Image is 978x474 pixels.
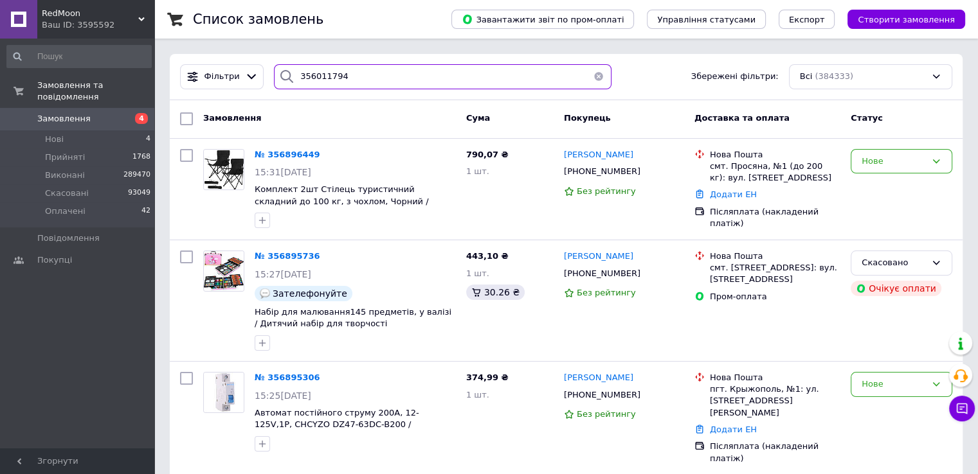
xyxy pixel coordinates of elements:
[710,372,840,383] div: Нова Пошта
[260,288,270,299] img: :speech_balloon:
[564,149,633,161] a: [PERSON_NAME]
[694,113,790,123] span: Доставка та оплата
[37,254,72,266] span: Покупці
[37,80,154,103] span: Замовлення та повідомлення
[851,281,941,296] div: Очікує оплати
[710,291,840,303] div: Пром-оплата
[647,10,766,29] button: Управління статусами
[37,233,100,244] span: Повідомлення
[657,15,756,24] span: Управління статусами
[462,13,624,25] span: Завантажити звіт по пром-оплаті
[949,396,975,421] button: Чат з покупцем
[710,161,840,184] div: смт. Просяна, №1 (до 200 кг): вул. [STREET_ADDRESS]
[710,383,840,419] div: пгт. Крыжополь, №1: ул. [STREET_ADDRESS][PERSON_NAME]
[710,441,840,464] div: Післяплата (накладений платіж)
[255,251,320,261] a: № 356895736
[45,206,86,217] span: Оплачені
[835,14,965,24] a: Створити замовлення
[255,391,311,401] span: 15:25[DATE]
[466,373,509,382] span: 374,99 ₴
[847,10,965,29] button: Створити замовлення
[779,10,835,29] button: Експорт
[710,149,840,161] div: Нова Пошта
[564,250,633,263] a: [PERSON_NAME]
[255,150,320,159] a: № 356896449
[193,12,323,27] h1: Список замовлень
[135,113,148,124] span: 4
[146,134,150,145] span: 4
[466,390,489,399] span: 1 шт.
[710,262,840,285] div: смт. [STREET_ADDRESS]: вул. [STREET_ADDRESS]
[564,268,640,278] span: [PHONE_NUMBER]
[710,250,840,262] div: Нова Пошта
[132,152,150,163] span: 1768
[203,149,244,190] a: Фото товару
[255,307,451,340] a: Набір для малювання145 предметів, у валізі / Дитячий набір для творчості [PERSON_NAME]
[564,390,640,399] span: [PHONE_NUMBER]
[451,10,634,29] button: Завантажити звіт по пром-оплаті
[204,150,244,189] img: Фото товару
[128,188,150,199] span: 93049
[123,170,150,181] span: 289470
[564,251,633,261] span: [PERSON_NAME]
[862,256,926,270] div: Скасовано
[800,71,813,83] span: Всі
[577,288,636,297] span: Без рейтингу
[862,378,926,391] div: Нове
[466,113,490,123] span: Cума
[37,113,91,125] span: Замовлення
[858,15,955,24] span: Створити замовлення
[789,15,825,24] span: Експорт
[45,152,85,163] span: Прийняті
[466,251,509,261] span: 443,10 ₴
[564,113,611,123] span: Покупець
[851,113,883,123] span: Статус
[862,155,926,168] div: Нове
[204,251,244,291] img: Фото товару
[42,19,154,31] div: Ваш ID: 3595592
[466,166,489,176] span: 1 шт.
[273,288,347,299] span: Зателефонуйте
[564,150,633,159] span: [PERSON_NAME]
[255,167,311,177] span: 15:31[DATE]
[203,372,244,413] a: Фото товару
[255,373,320,382] a: № 356895306
[141,206,150,217] span: 42
[274,64,611,89] input: Пошук за номером замовлення, ПІБ покупця, номером телефону, Email, номером накладної
[691,71,779,83] span: Збережені фільтри:
[586,64,611,89] button: Очистить
[564,372,633,384] a: [PERSON_NAME]
[466,285,525,300] div: 30.26 ₴
[564,373,633,382] span: [PERSON_NAME]
[577,409,636,419] span: Без рейтингу
[710,189,757,199] a: Додати ЕН
[466,268,489,278] span: 1 шт.
[255,184,429,218] a: Комплект 2шт Стілець туристичний складний до 100 кг, з чохлом, Чорний / Рибальське розкладне крісло
[45,188,89,199] span: Скасовані
[204,71,240,83] span: Фільтри
[6,45,152,68] input: Пошук
[45,134,64,145] span: Нові
[577,186,636,196] span: Без рейтингу
[45,170,85,181] span: Виконані
[710,206,840,229] div: Післяплата (накладений платіж)
[203,113,261,123] span: Замовлення
[710,425,757,434] a: Додати ЕН
[564,166,640,176] span: [PHONE_NUMBER]
[203,250,244,292] a: Фото товару
[255,408,426,441] a: Автомат постійного струму 200А, 12-125V,1P, CHCYZO DZ47-63DC-B200 / Автоматичний однополюсний вим...
[466,150,509,159] span: 790,07 ₴
[815,71,853,81] span: (384333)
[255,269,311,279] span: 15:27[DATE]
[42,8,138,19] span: RedMoon
[204,373,244,412] img: Фото товару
